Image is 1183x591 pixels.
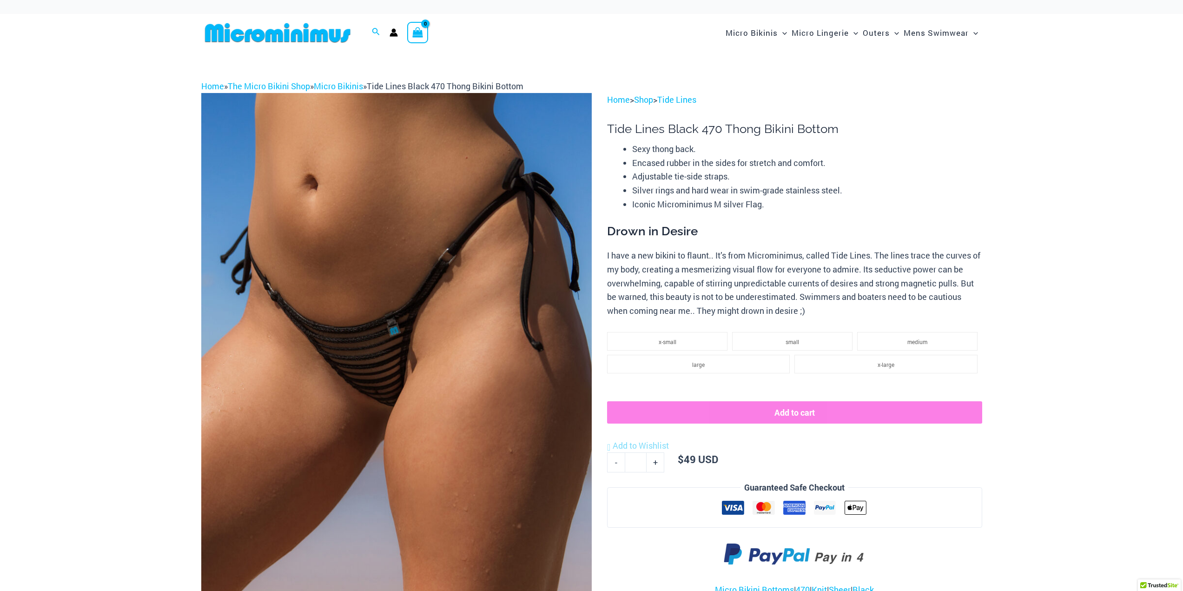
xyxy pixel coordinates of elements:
h3: Drown in Desire [607,224,982,239]
a: View Shopping Cart, empty [407,22,429,43]
a: OutersMenu ToggleMenu Toggle [860,19,901,47]
a: Shop [634,94,653,105]
li: Sexy thong back. [632,142,982,156]
span: Add to Wishlist [613,440,669,451]
li: medium [857,332,978,351]
a: Micro BikinisMenu ToggleMenu Toggle [723,19,789,47]
li: Encased rubber in the sides for stretch and comfort. [632,156,982,170]
li: Adjustable tie-side straps. [632,170,982,184]
a: Micro LingerieMenu ToggleMenu Toggle [789,19,860,47]
li: x-large [794,355,977,373]
a: Home [201,80,224,92]
a: The Micro Bikini Shop [228,80,310,92]
a: + [647,452,664,472]
a: Account icon link [390,28,398,37]
p: I have a new bikini to flaunt.. It’s from Microminimus, called Tide Lines. The lines trace the cu... [607,249,982,318]
legend: Guaranteed Safe Checkout [740,481,848,495]
a: Mens SwimwearMenu ToggleMenu Toggle [901,19,980,47]
span: Menu Toggle [778,21,787,45]
span: medium [907,338,927,345]
span: $ [678,452,684,466]
a: - [607,452,625,472]
a: Add to Wishlist [607,439,669,453]
input: Product quantity [625,452,647,472]
span: Outers [863,21,890,45]
li: large [607,355,790,373]
a: Tide Lines [657,94,696,105]
h1: Tide Lines Black 470 Thong Bikini Bottom [607,122,982,136]
p: > > [607,93,982,107]
button: Add to cart [607,401,982,424]
li: Iconic Microminimus M silver Flag. [632,198,982,212]
span: Mens Swimwear [904,21,969,45]
a: Home [607,94,630,105]
li: Silver rings and hard wear in swim-grade stainless steel. [632,184,982,198]
li: x-small [607,332,727,351]
span: x-small [659,338,676,345]
li: small [732,332,853,351]
span: Tide Lines Black 470 Thong Bikini Bottom [367,80,523,92]
nav: Site Navigation [722,17,982,48]
a: Search icon link [372,27,380,39]
span: x-large [878,361,894,368]
span: Menu Toggle [890,21,899,45]
img: MM SHOP LOGO FLAT [201,22,354,43]
bdi: 49 USD [678,452,718,466]
span: Micro Bikinis [726,21,778,45]
span: Menu Toggle [849,21,858,45]
span: Micro Lingerie [792,21,849,45]
span: Menu Toggle [969,21,978,45]
span: small [786,338,799,345]
span: large [692,361,705,368]
span: » » » [201,80,523,92]
a: Micro Bikinis [314,80,363,92]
